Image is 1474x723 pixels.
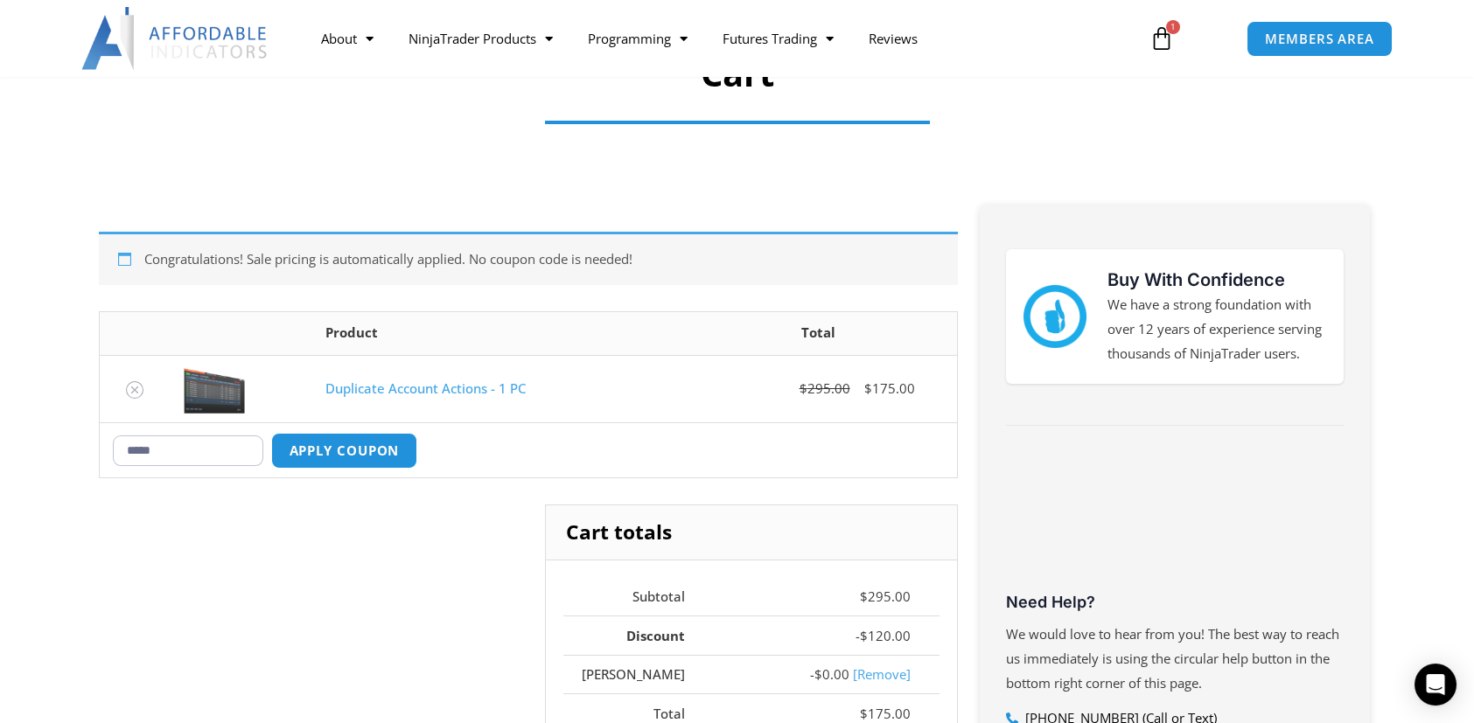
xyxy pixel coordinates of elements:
th: [PERSON_NAME] [563,655,714,694]
img: LogoAI | Affordable Indicators – NinjaTrader [81,7,269,70]
span: $ [860,587,868,605]
button: Apply coupon [271,433,418,469]
th: Discount [563,615,714,655]
td: - [714,655,940,694]
bdi: 120.00 [860,627,911,644]
a: About [304,18,391,59]
div: Open Intercom Messenger [1415,664,1457,706]
span: $ [860,705,868,722]
a: Programming [570,18,705,59]
img: Screenshot 2024-08-26 15414455555 | Affordable Indicators – NinjaTrader [184,365,245,414]
a: Remove Duplicate Account Actions - 1 PC from cart [126,381,143,399]
div: Congratulations! Sale pricing is automatically applied. No coupon code is needed! [99,232,958,285]
p: We have a strong foundation with over 12 years of experience serving thousands of NinjaTrader users. [1107,293,1326,366]
a: Futures Trading [705,18,851,59]
a: NinjaTrader Products [391,18,570,59]
h2: Cart totals [546,505,956,560]
h3: Buy With Confidence [1107,267,1326,293]
a: 1 [1123,13,1200,64]
span: 0.00 [814,665,849,683]
span: $ [814,665,822,683]
a: MEMBERS AREA [1247,21,1393,57]
a: Remove mike coupon [853,665,911,683]
iframe: Customer reviews powered by Trustpilot [1006,456,1344,587]
th: Subtotal [563,578,714,616]
span: - [856,627,860,644]
span: 1 [1166,20,1180,34]
bdi: 175.00 [864,379,915,397]
span: We would love to hear from you! The best way to reach us immediately is using the circular help b... [1006,625,1339,692]
th: Total [680,312,956,355]
span: MEMBERS AREA [1265,32,1374,45]
img: mark thumbs good 43913 | Affordable Indicators – NinjaTrader [1023,285,1086,348]
bdi: 295.00 [860,587,911,605]
span: $ [800,379,807,397]
bdi: 175.00 [860,705,911,722]
span: $ [860,627,868,644]
a: Duplicate Account Actions - 1 PC [325,379,526,397]
h3: Need Help? [1006,592,1344,612]
a: Reviews [851,18,935,59]
span: $ [864,379,872,397]
nav: Menu [304,18,1129,59]
bdi: 295.00 [800,379,850,397]
th: Product [312,312,680,355]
